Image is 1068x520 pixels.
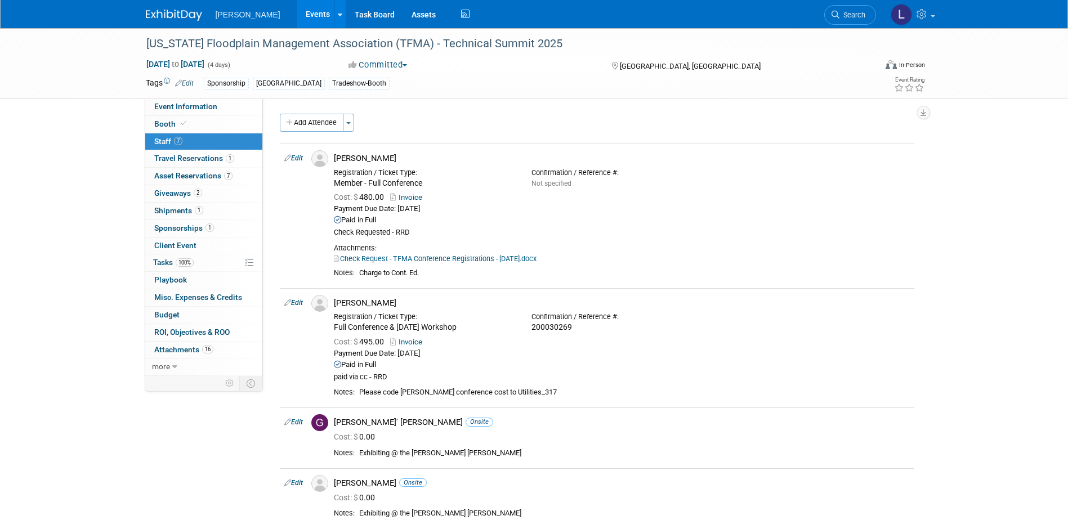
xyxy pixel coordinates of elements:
[154,345,213,354] span: Attachments
[145,133,262,150] a: Staff7
[359,509,910,518] div: Exhibiting @ the [PERSON_NAME] [PERSON_NAME]
[170,60,181,69] span: to
[334,153,910,164] div: [PERSON_NAME]
[142,34,859,54] div: [US_STATE] Floodplain Management Association (TFMA) - Technical Summit 2025
[334,216,910,225] div: Paid in Full
[204,78,249,89] div: Sponsorship
[345,59,412,71] button: Committed
[224,172,233,180] span: 7
[359,449,910,458] div: Exhibiting @ the [PERSON_NAME] [PERSON_NAME]
[334,493,359,502] span: Cost: $
[334,268,355,277] div: Notes:
[334,432,379,441] span: 0.00
[390,338,427,346] a: Invoice
[334,449,355,458] div: Notes:
[334,322,515,333] div: Full Conference & [DATE] Workshop
[531,322,712,333] div: 200030269
[531,312,712,321] div: Confirmation / Reference #:
[284,418,303,426] a: Edit
[334,337,388,346] span: 495.00
[207,61,230,69] span: (4 days)
[154,102,217,111] span: Event Information
[145,116,262,133] a: Booth
[154,189,202,198] span: Giveaways
[194,189,202,197] span: 2
[174,137,182,145] span: 7
[145,203,262,219] a: Shipments1
[334,373,910,382] div: paid via cc - RRD
[334,478,910,488] div: [PERSON_NAME]
[176,258,194,267] span: 100%
[311,150,328,167] img: Associate-Profile-5.png
[399,478,427,487] span: Onsite
[334,192,359,201] span: Cost: $
[216,10,280,19] span: [PERSON_NAME]
[334,493,379,502] span: 0.00
[531,168,712,177] div: Confirmation / Reference #:
[891,4,912,25] img: Lindsey Wolanczyk
[334,168,515,177] div: Registration / Ticket Type:
[620,62,761,70] span: [GEOGRAPHIC_DATA], [GEOGRAPHIC_DATA]
[195,206,203,214] span: 1
[152,362,170,371] span: more
[253,78,325,89] div: [GEOGRAPHIC_DATA]
[153,258,194,267] span: Tasks
[145,254,262,271] a: Tasks100%
[154,154,234,163] span: Travel Reservations
[154,241,196,250] span: Client Event
[839,11,865,19] span: Search
[145,358,262,375] a: more
[334,244,910,253] div: Attachments:
[334,360,910,370] div: Paid in Full
[146,59,205,69] span: [DATE] [DATE]
[154,171,233,180] span: Asset Reservations
[284,154,303,162] a: Edit
[154,310,180,319] span: Budget
[886,60,897,69] img: Format-Inperson.png
[359,268,910,278] div: Charge to Cont. Ed.
[531,180,571,187] span: Not specified
[146,10,202,21] img: ExhibitDay
[334,178,515,189] div: Member - Full Conference
[145,307,262,324] a: Budget
[145,342,262,358] a: Attachments16
[226,154,234,163] span: 1
[239,376,262,391] td: Toggle Event Tabs
[154,223,214,232] span: Sponsorships
[334,298,910,308] div: [PERSON_NAME]
[205,223,214,232] span: 1
[894,77,924,83] div: Event Rating
[154,275,187,284] span: Playbook
[145,272,262,289] a: Playbook
[334,388,355,397] div: Notes:
[154,206,203,215] span: Shipments
[334,349,910,358] div: Payment Due Date: [DATE]
[284,479,303,487] a: Edit
[175,79,194,87] a: Edit
[311,414,328,431] img: G.jpg
[466,418,493,426] span: Onsite
[329,78,390,89] div: Tradeshow-Booth
[145,289,262,306] a: Misc. Expenses & Credits
[334,228,910,237] div: Check Requested - RRD
[154,137,182,146] span: Staff
[334,337,359,346] span: Cost: $
[390,193,427,201] a: Invoice
[145,150,262,167] a: Travel Reservations1
[359,388,910,397] div: Please code [PERSON_NAME] conference cost to Utilities_317
[220,376,240,391] td: Personalize Event Tab Strip
[145,237,262,254] a: Client Event
[824,5,876,25] a: Search
[145,220,262,237] a: Sponsorships1
[154,293,242,302] span: Misc. Expenses & Credits
[334,204,910,214] div: Payment Due Date: [DATE]
[334,192,388,201] span: 480.00
[334,509,355,518] div: Notes:
[280,114,343,132] button: Add Attendee
[899,61,925,69] div: In-Person
[311,475,328,492] img: Associate-Profile-5.png
[154,328,230,337] span: ROI, Objectives & ROO
[810,59,926,75] div: Event Format
[154,119,189,128] span: Booth
[145,98,262,115] a: Event Information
